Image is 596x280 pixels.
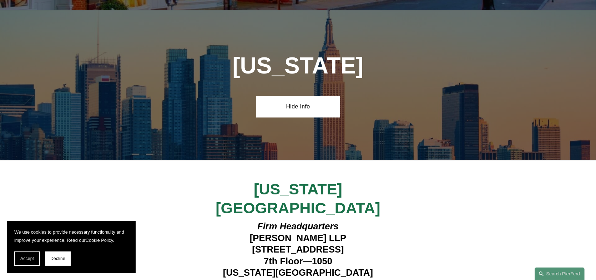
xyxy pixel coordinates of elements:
[45,251,71,266] button: Decline
[257,221,339,231] em: Firm Headquarters
[14,251,40,266] button: Accept
[216,180,380,216] span: [US_STATE][GEOGRAPHIC_DATA]
[194,53,402,79] h1: [US_STATE]
[20,256,34,261] span: Accept
[7,221,136,273] section: Cookie banner
[50,256,65,261] span: Decline
[194,220,402,278] h4: [PERSON_NAME] LLP [STREET_ADDRESS] 7th Floor—1050 [US_STATE][GEOGRAPHIC_DATA]
[535,268,585,280] a: Search this site
[14,228,128,244] p: We use cookies to provide necessary functionality and improve your experience. Read our .
[86,238,113,243] a: Cookie Policy
[256,96,339,117] a: Hide Info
